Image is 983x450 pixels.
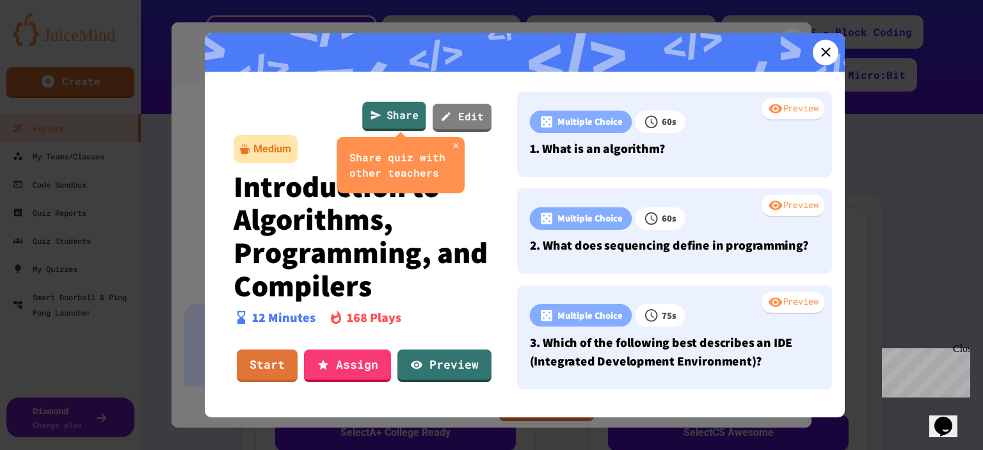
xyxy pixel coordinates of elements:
p: 2. What does sequencing define in programming? [530,236,820,254]
a: Edit [433,104,491,132]
a: Preview [397,350,491,382]
p: 168 Plays [347,308,401,327]
div: Medium [253,141,291,157]
iframe: chat widget [929,399,970,437]
button: close [448,138,464,154]
a: Share [362,101,426,131]
p: Introduction to Algorithms, Programming, and Compilers [234,170,492,302]
p: Multiple Choice [557,211,623,225]
p: Multiple Choice [557,115,623,129]
div: Chat with us now!Close [5,5,88,81]
a: Start [237,350,298,382]
div: Preview [762,98,824,121]
a: Assign [304,350,391,382]
p: 75 s [662,308,676,322]
div: Share quiz with other teachers [349,150,452,181]
div: Preview [762,195,824,218]
p: 3. Which of the following best describes an IDE (Integrated Development Environment)? [530,333,820,371]
p: 60 s [662,115,676,129]
div: Preview [762,291,824,314]
p: 1. What is an algorithm? [530,139,820,157]
iframe: chat widget [877,343,970,398]
p: 60 s [662,211,676,225]
p: Multiple Choice [557,308,623,322]
p: 12 Minutes [252,308,316,327]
